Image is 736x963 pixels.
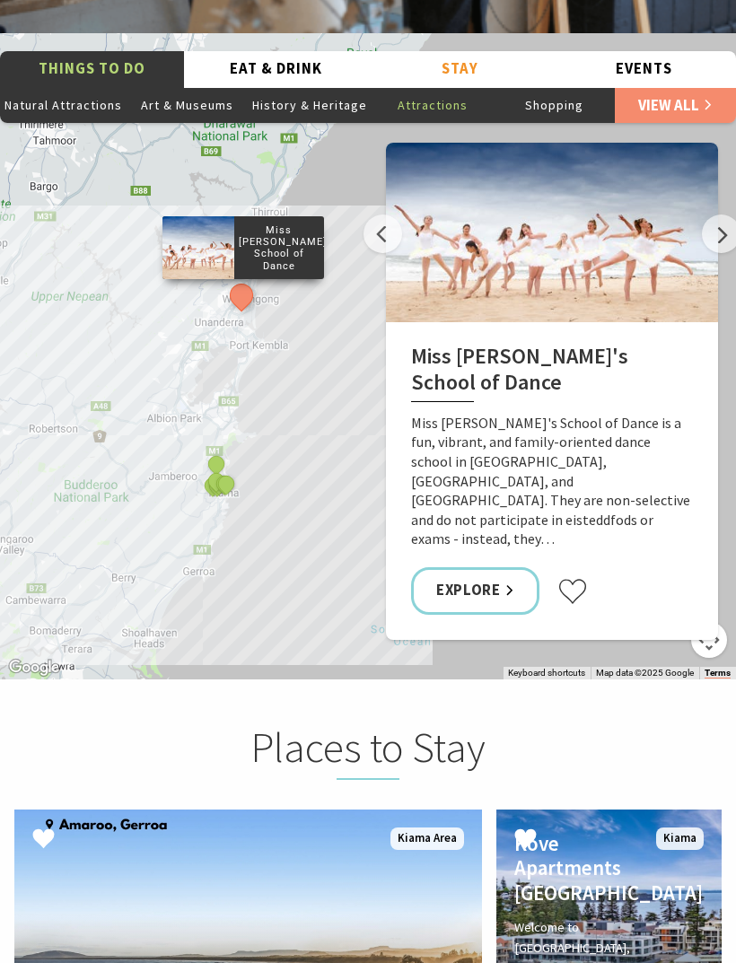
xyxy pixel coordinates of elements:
button: Events [552,51,736,88]
button: Previous [364,214,402,253]
button: See detail about Two Gulls Art Studio/Gallery [205,453,228,477]
a: Click to see this area on Google Maps [4,656,64,679]
h2: Miss [PERSON_NAME]'s School of Dance [411,344,693,402]
a: View All [615,87,736,123]
button: Stay [368,51,552,88]
button: Click to favourite Miss Zoe's School of Dance [557,578,588,605]
button: Shopping [494,87,615,123]
span: Kiama Area [390,827,464,850]
button: Eat & Drink [184,51,368,88]
p: Miss [PERSON_NAME]'s School of Dance [234,222,324,275]
h2: Places to Stay [130,722,607,780]
button: Keyboard shortcuts [508,667,585,679]
button: History & Heritage [248,87,372,123]
button: See detail about Kiama Blowhole [215,472,238,495]
span: Kiama [656,827,704,850]
span: Map data ©2025 Google [596,668,694,678]
button: Art & Museums [127,87,248,123]
img: Google [4,656,64,679]
a: Explore [411,567,539,615]
button: Map camera controls [691,622,727,658]
button: Attractions [372,87,493,123]
p: Miss [PERSON_NAME]'s School of Dance is a fun, vibrant, and family-oriented dance school in [GEOG... [411,414,693,549]
button: See detail about Miss Zoe's School of Dance [224,279,258,312]
h4: Kove Apartments [GEOGRAPHIC_DATA] [514,831,670,906]
a: Terms (opens in new tab) [705,668,731,678]
button: Click to Favourite Kove Apartments Kiama [496,810,555,871]
button: Click to Favourite Coast and Country Holidays [14,810,73,871]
